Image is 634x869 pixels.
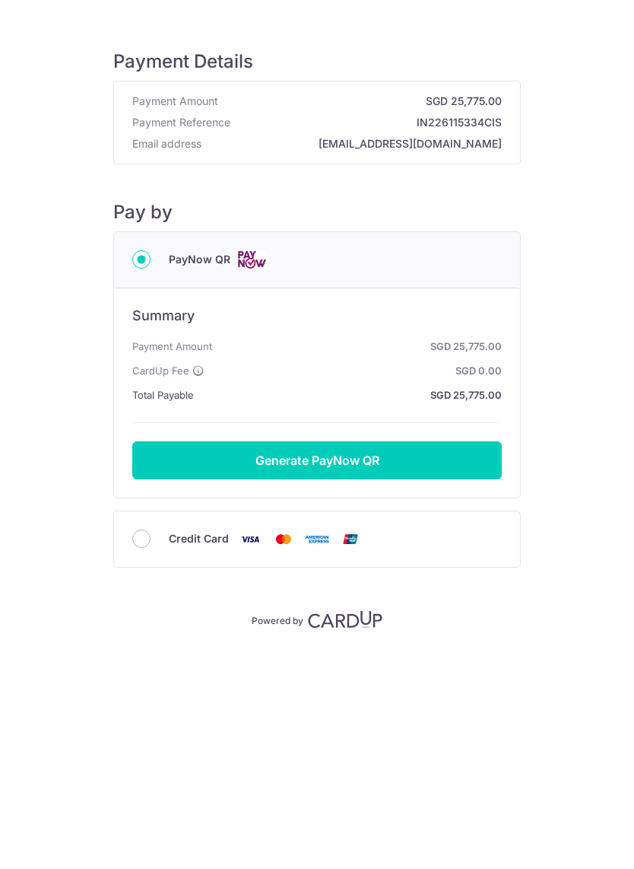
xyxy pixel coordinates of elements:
h5: Pay by [113,201,521,224]
strong: [EMAIL_ADDRESS][DOMAIN_NAME] [208,136,502,151]
span: CardUp Fee [132,361,189,380]
h5: Payment Details [113,50,521,73]
strong: SGD 0.00 [211,361,502,380]
span: Email address [132,136,201,151]
span: Payment Reference [132,115,230,130]
img: Mastercard [268,530,299,549]
span: Payment Amount [132,94,218,109]
strong: SGD 25,775.00 [218,337,502,355]
span: PayNow QR [169,250,230,269]
span: Credit Card [169,530,229,548]
img: Union Pay [335,530,366,549]
img: CardUp [308,610,382,629]
img: Visa [235,530,265,549]
strong: IN226115334CIS [236,115,502,130]
strong: SGD 25,775.00 [224,94,502,109]
img: American Express [302,530,332,549]
h6: Summary [132,307,502,325]
div: PayNow QR Cards logo [132,250,502,269]
span: Payment Amount [132,337,212,355]
button: Generate PayNow QR [132,441,502,479]
div: Credit Card Visa Mastercard American Express Union Pay [132,530,502,549]
strong: SGD 25,775.00 [200,386,502,404]
span: Total Payable [132,386,194,404]
p: Powered by [252,612,303,627]
img: Cards logo [236,250,267,269]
